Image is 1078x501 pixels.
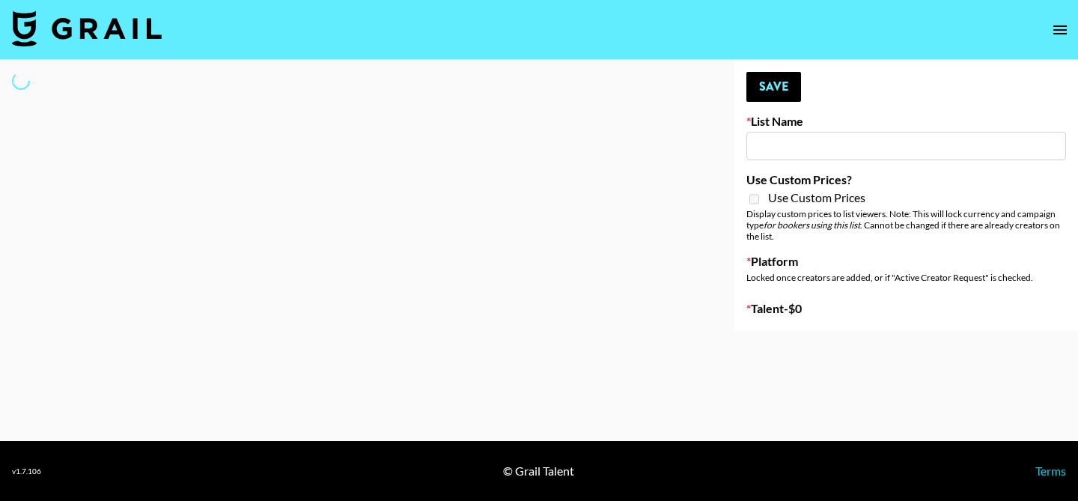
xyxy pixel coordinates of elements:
span: Use Custom Prices [768,190,865,205]
div: © Grail Talent [503,464,574,479]
div: v 1.7.106 [12,467,41,476]
em: for bookers using this list [764,219,860,231]
label: List Name [746,114,1066,129]
button: Save [746,72,801,102]
div: Locked once creators are added, or if "Active Creator Request" is checked. [746,272,1066,283]
label: Use Custom Prices? [746,172,1066,187]
a: Terms [1035,464,1066,478]
label: Talent - $ 0 [746,301,1066,316]
div: Display custom prices to list viewers. Note: This will lock currency and campaign type . Cannot b... [746,208,1066,242]
img: Grail Talent [12,10,162,46]
button: open drawer [1045,15,1075,45]
label: Platform [746,254,1066,269]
